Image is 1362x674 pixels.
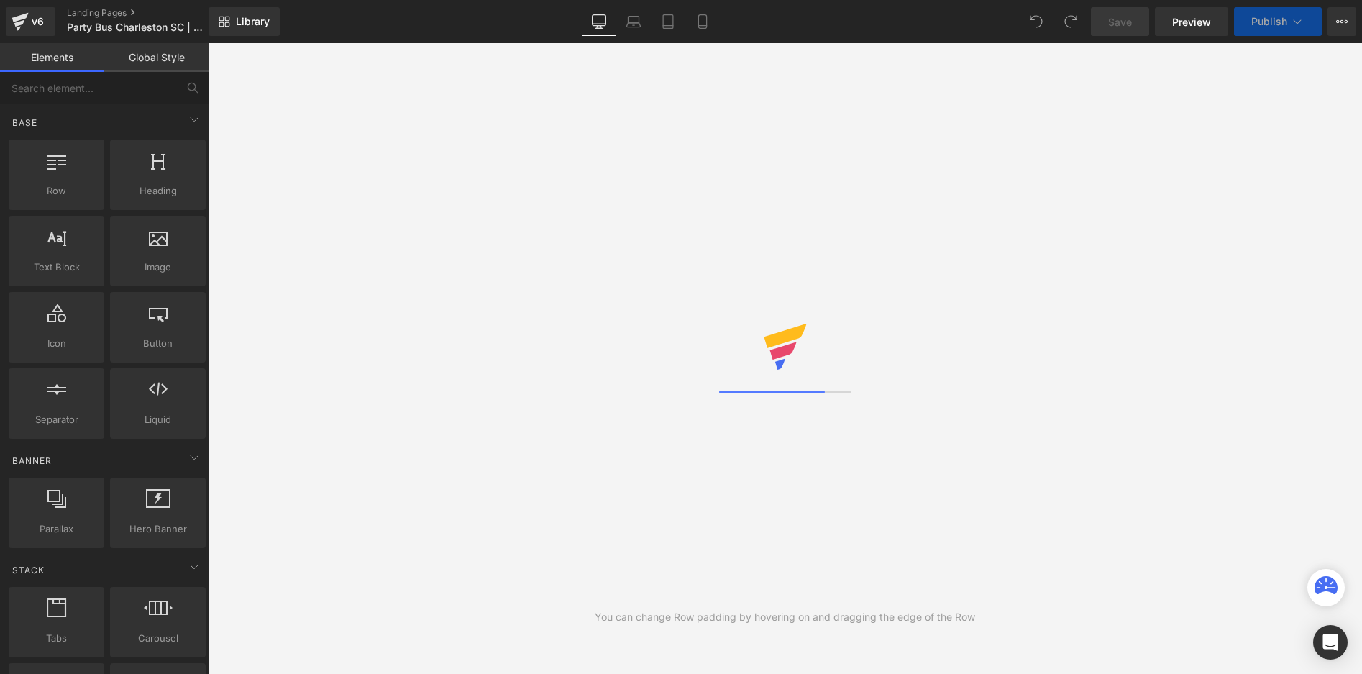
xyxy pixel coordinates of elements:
a: Landing Pages [67,7,232,19]
button: Redo [1056,7,1085,36]
a: New Library [209,7,280,36]
span: Text Block [13,260,100,275]
span: Hero Banner [114,522,201,537]
div: v6 [29,12,47,31]
a: Tablet [651,7,685,36]
a: Mobile [685,7,720,36]
div: You can change Row padding by hovering on and dragging the edge of the Row [595,609,975,625]
div: Open Intercom Messenger [1313,625,1348,660]
span: Liquid [114,412,201,427]
span: Carousel [114,631,201,646]
span: Banner [11,454,53,468]
span: Image [114,260,201,275]
a: Preview [1155,7,1228,36]
span: Base [11,116,39,129]
button: Publish [1234,7,1322,36]
span: Icon [13,336,100,351]
span: Party Bus Charleston SC | Southern Charm Limousines [67,22,205,33]
span: Separator [13,412,100,427]
a: v6 [6,7,55,36]
span: Parallax [13,522,100,537]
a: Global Style [104,43,209,72]
span: Publish [1251,16,1287,27]
a: Desktop [582,7,616,36]
span: Library [236,15,270,28]
span: Stack [11,563,46,577]
span: Preview [1172,14,1211,29]
span: Row [13,183,100,199]
a: Laptop [616,7,651,36]
span: Button [114,336,201,351]
button: More [1327,7,1356,36]
span: Tabs [13,631,100,646]
span: Heading [114,183,201,199]
span: Save [1108,14,1132,29]
button: Undo [1022,7,1051,36]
